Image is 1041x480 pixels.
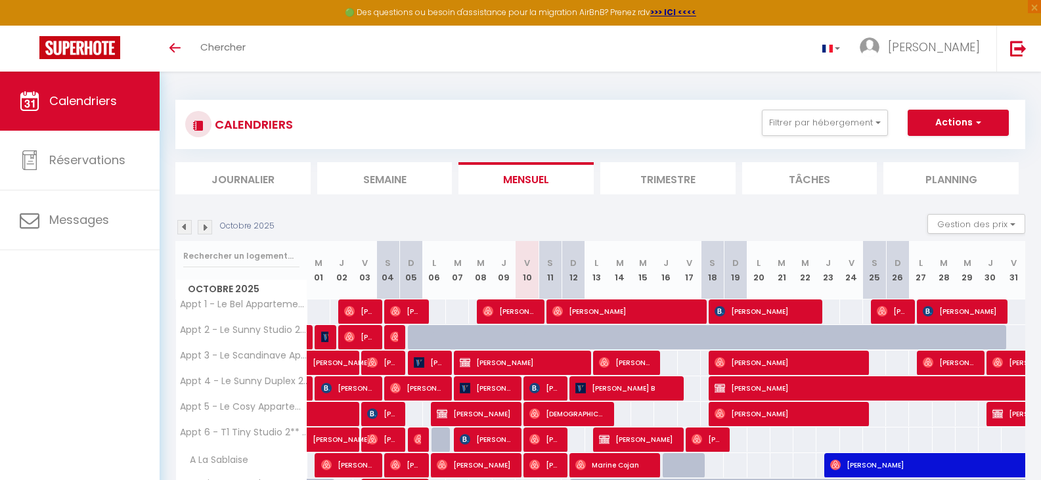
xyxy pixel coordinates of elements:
abbr: S [709,257,715,269]
li: Trimestre [600,162,736,194]
span: [PERSON_NAME] [715,350,860,375]
span: [PERSON_NAME] [390,324,398,349]
span: [PERSON_NAME] [390,376,444,401]
input: Rechercher un logement... [183,244,299,268]
th: 04 [376,241,399,299]
span: [PERSON_NAME] B [575,376,675,401]
th: 18 [701,241,724,299]
abbr: D [732,257,739,269]
th: 12 [562,241,585,299]
abbr: J [339,257,344,269]
th: 30 [979,241,1002,299]
a: >>> ICI <<<< [650,7,696,18]
th: 01 [307,241,330,299]
span: [PERSON_NAME] [390,452,421,477]
abbr: S [385,257,391,269]
abbr: V [686,257,692,269]
abbr: M [454,257,462,269]
span: Appt 2 - Le Sunny Studio 2** – 2 pers [178,325,309,335]
button: Gestion des prix [927,214,1025,234]
button: Filtrer par hébergement [762,110,888,136]
th: 17 [678,241,701,299]
th: 16 [654,241,677,299]
h3: CALENDRIERS [211,110,293,139]
abbr: M [778,257,786,269]
span: [PERSON_NAME] [437,452,514,477]
img: logout [1010,40,1027,56]
p: Octobre 2025 [220,220,275,232]
th: 14 [608,241,631,299]
abbr: M [477,257,485,269]
th: 26 [886,241,909,299]
span: [PERSON_NAME] [414,350,445,375]
span: [PERSON_NAME] [460,376,514,401]
abbr: M [801,257,809,269]
th: 03 [353,241,376,299]
abbr: M [315,257,322,269]
th: 09 [493,241,516,299]
span: [PERSON_NAME] [390,299,421,324]
span: Calendriers [49,93,117,109]
span: [PERSON_NAME] Santo [529,452,560,477]
abbr: L [919,257,923,269]
th: 23 [816,241,839,299]
span: [PERSON_NAME] [367,350,398,375]
span: [PERSON_NAME] [460,427,514,452]
abbr: D [895,257,901,269]
span: Réservations [49,152,125,168]
li: Semaine [317,162,453,194]
span: [PERSON_NAME] [529,427,560,452]
th: 10 [516,241,539,299]
th: 15 [631,241,654,299]
span: [PERSON_NAME] [321,452,375,477]
abbr: D [408,257,414,269]
span: [PERSON_NAME] [437,401,514,426]
span: Appt 4 - Le Sunny Duplex 2** – 2 pers [178,376,309,386]
span: Marine Cojan [575,452,652,477]
abbr: V [524,257,530,269]
span: Appt 3 - Le Scandinave Appartement T2 3*** - 4 pers [178,351,309,360]
span: [PERSON_NAME] [529,376,560,401]
abbr: J [826,257,831,269]
span: [PERSON_NAME] [552,299,698,324]
span: Appt 6 - T1 Tiny Studio 2** – 2 pers. [178,427,309,437]
abbr: V [1011,257,1017,269]
abbr: J [988,257,993,269]
span: Appt 1 - Le Bel Appartement T2 3*** – 4 pers. [178,299,309,309]
span: [PERSON_NAME] [599,350,653,375]
span: [PERSON_NAME] [483,299,537,324]
span: [PERSON_NAME] [313,343,373,368]
th: 27 [909,241,932,299]
span: Octobre 2025 [176,280,307,299]
th: 05 [400,241,423,299]
a: ... [PERSON_NAME] [850,26,996,72]
li: Journalier [175,162,311,194]
a: [PERSON_NAME] [307,351,330,376]
th: 02 [330,241,353,299]
span: [PERSON_NAME] [367,427,398,452]
li: Tâches [742,162,877,194]
span: [PERSON_NAME] [715,299,814,324]
th: 22 [793,241,816,299]
button: Actions [908,110,1009,136]
span: Messages [49,211,109,228]
abbr: L [432,257,436,269]
abbr: V [362,257,368,269]
abbr: S [547,257,553,269]
span: [PERSON_NAME] [367,401,398,426]
span: [PERSON_NAME] [715,401,860,426]
th: 24 [840,241,863,299]
th: 28 [933,241,956,299]
span: [DEMOGRAPHIC_DATA][PERSON_NAME] [529,401,606,426]
span: [PERSON_NAME] [692,427,722,452]
th: 08 [469,241,492,299]
a: Chercher [190,26,255,72]
abbr: M [963,257,971,269]
th: 21 [770,241,793,299]
th: 31 [1002,241,1025,299]
li: Planning [883,162,1019,194]
span: [PERSON_NAME] [923,299,1000,324]
abbr: M [616,257,624,269]
th: 13 [585,241,608,299]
